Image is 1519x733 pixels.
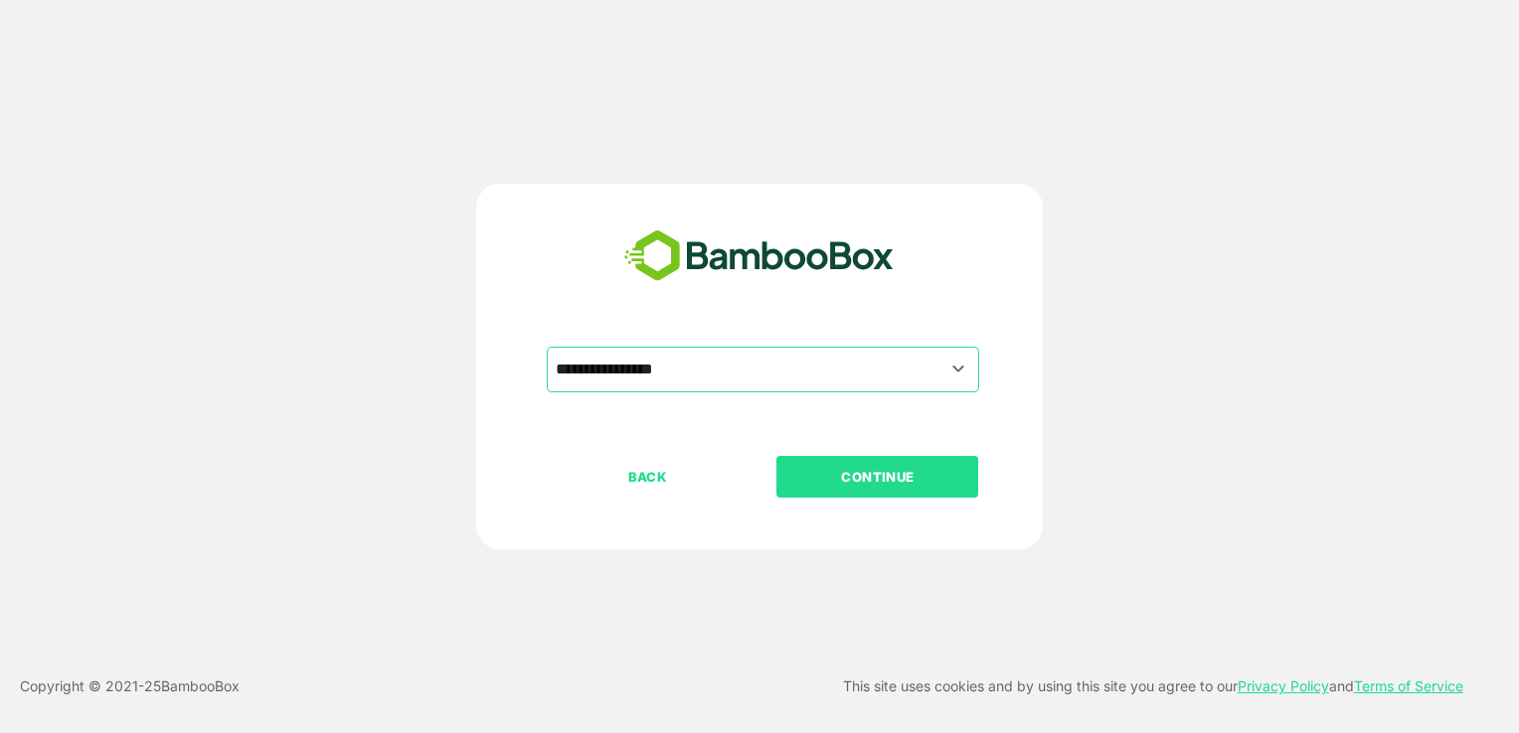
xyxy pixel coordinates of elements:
a: Terms of Service [1354,677,1463,694]
p: BACK [549,466,748,488]
p: CONTINUE [778,466,977,488]
a: Privacy Policy [1238,677,1329,694]
button: CONTINUE [776,456,978,498]
p: This site uses cookies and by using this site you agree to our and [843,674,1463,698]
button: BACK [547,456,749,498]
button: Open [945,356,972,382]
p: Copyright © 2021- 25 BambooBox [20,674,240,698]
img: bamboobox [613,223,905,289]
